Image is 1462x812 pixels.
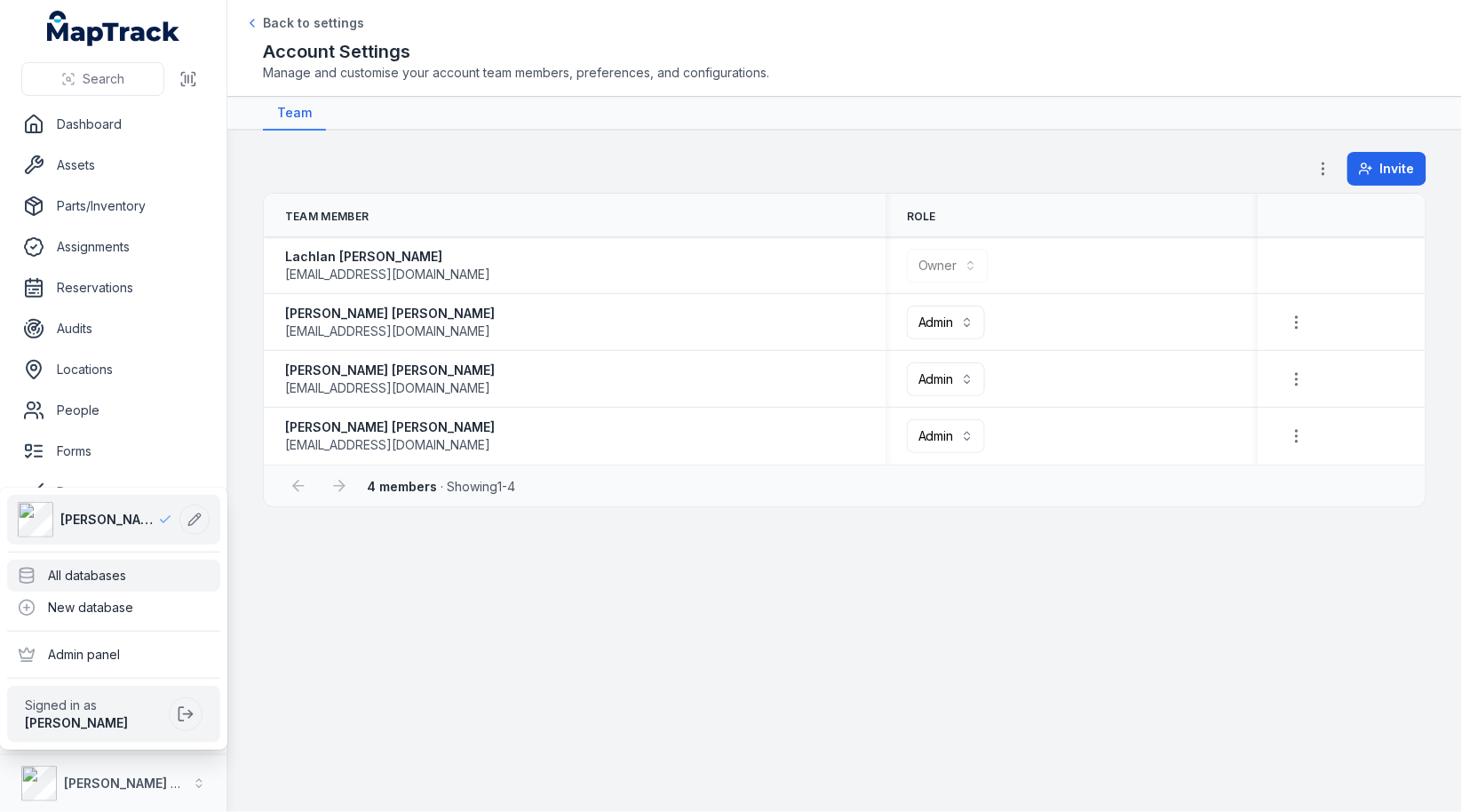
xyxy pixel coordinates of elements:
strong: [PERSON_NAME] Asset Maintenance [64,776,292,791]
div: New database [7,592,220,624]
span: [PERSON_NAME] Asset Maintenance [60,511,158,529]
span: Signed in as [25,697,162,714]
div: All databases [7,560,220,592]
div: Admin panel [7,639,220,671]
strong: [PERSON_NAME] [25,715,128,730]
